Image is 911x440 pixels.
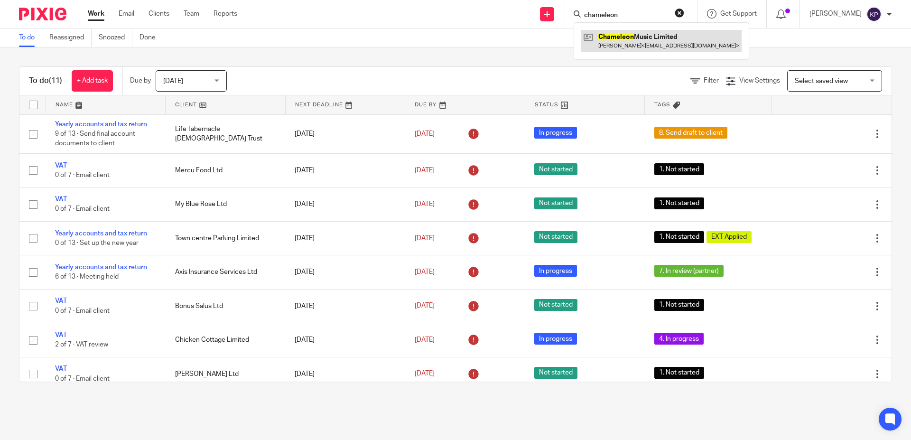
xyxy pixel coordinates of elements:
span: In progress [534,265,577,277]
span: [DATE] [415,303,435,309]
span: [DATE] [415,337,435,343]
span: 7. In review (partner) [654,265,724,277]
span: Not started [534,299,577,311]
a: Reports [214,9,237,19]
span: Not started [534,197,577,209]
input: Search [583,11,669,20]
td: Mercu Food Ltd [166,153,286,187]
span: 1. Not started [654,367,704,379]
a: Work [88,9,104,19]
a: Snoozed [99,28,132,47]
span: In progress [534,333,577,345]
td: Life Tabernacle [DEMOGRAPHIC_DATA] Trust [166,114,286,153]
p: Due by [130,76,151,85]
span: Tags [654,102,670,107]
span: 0 of 7 · Email client [55,206,110,213]
span: 4. In progress [654,333,704,345]
span: [DATE] [415,269,435,275]
p: [PERSON_NAME] [809,9,862,19]
img: svg%3E [866,7,882,22]
span: 0 of 7 · Email client [55,308,110,314]
td: [DATE] [285,323,405,357]
td: [PERSON_NAME] Ltd [166,357,286,391]
span: [DATE] [415,167,435,174]
span: 1. Not started [654,197,704,209]
span: In progress [534,127,577,139]
span: Not started [534,163,577,175]
span: [DATE] [415,371,435,377]
span: 9 of 13 · Send final account documents to client [55,131,135,147]
span: [DATE] [415,235,435,242]
span: 1. Not started [654,299,704,311]
a: VAT [55,162,67,169]
a: Done [139,28,163,47]
button: Clear [675,8,684,18]
td: [DATE] [285,114,405,153]
span: EXT Applied [706,231,752,243]
span: 1. Not started [654,163,704,175]
span: Not started [534,231,577,243]
td: Chicken Cottage Limited [166,323,286,357]
td: Bonus Salus Ltd [166,289,286,323]
a: + Add task [72,70,113,92]
span: [DATE] [415,131,435,137]
a: Yearly accounts and tax return [55,121,147,128]
a: To do [19,28,42,47]
a: VAT [55,298,67,304]
img: Pixie [19,8,66,20]
a: Reassigned [49,28,92,47]
span: 0 of 13 · Set up the new year [55,240,139,246]
td: [DATE] [285,357,405,391]
a: Yearly accounts and tax return [55,230,147,237]
a: Email [119,9,134,19]
span: 0 of 7 · Email client [55,375,110,382]
a: VAT [55,196,67,203]
td: [DATE] [285,187,405,221]
span: [DATE] [415,201,435,207]
span: 0 of 7 · Email client [55,172,110,178]
span: [DATE] [163,78,183,84]
td: [DATE] [285,255,405,289]
td: [DATE] [285,153,405,187]
span: 6 of 13 · Meeting held [55,274,119,281]
span: 8. Send draft to client [654,127,727,139]
span: Not started [534,367,577,379]
a: VAT [55,332,67,338]
span: 1. Not started [654,231,704,243]
span: 2 of 7 · VAT review [55,341,108,348]
span: View Settings [739,77,780,84]
td: My Blue Rose Ltd [166,187,286,221]
td: Axis Insurance Services Ltd [166,255,286,289]
span: Get Support [720,10,757,17]
a: VAT [55,365,67,372]
span: Select saved view [795,78,848,84]
a: Yearly accounts and tax return [55,264,147,271]
td: Town centre Parking Limited [166,221,286,255]
span: (11) [49,77,62,84]
h1: To do [29,76,62,86]
td: [DATE] [285,289,405,323]
a: Clients [149,9,169,19]
span: Filter [704,77,719,84]
td: [DATE] [285,221,405,255]
a: Team [184,9,199,19]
